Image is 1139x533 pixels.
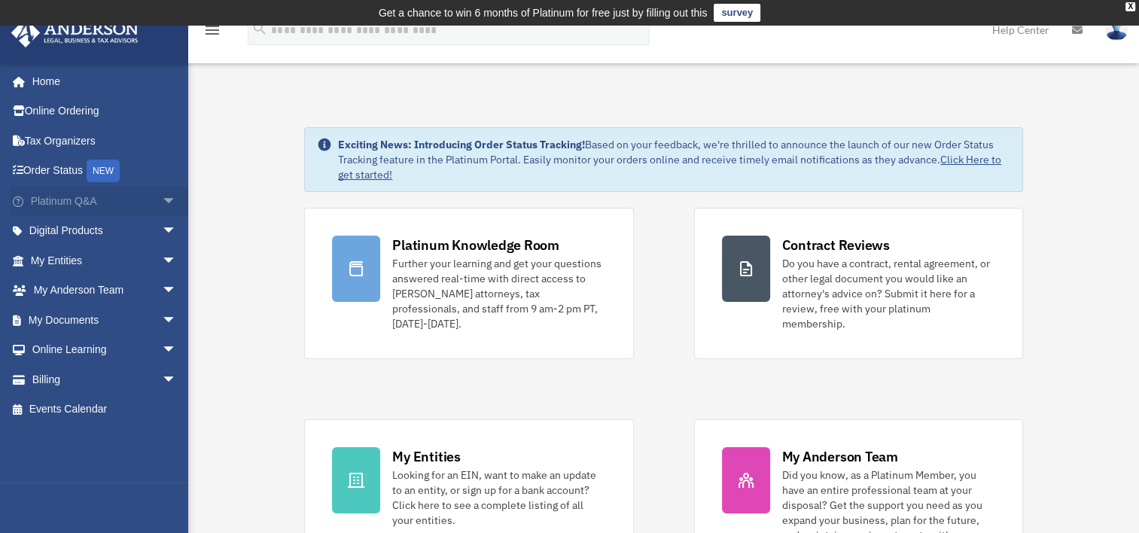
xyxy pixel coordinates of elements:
[338,153,1001,181] a: Click Here to get started!
[782,236,890,254] div: Contract Reviews
[7,18,143,47] img: Anderson Advisors Platinum Portal
[11,394,199,425] a: Events Calendar
[11,126,199,156] a: Tax Organizers
[162,364,192,395] span: arrow_drop_down
[162,245,192,276] span: arrow_drop_down
[782,447,898,466] div: My Anderson Team
[203,26,221,39] a: menu
[1125,2,1135,11] div: close
[162,216,192,247] span: arrow_drop_down
[304,208,633,359] a: Platinum Knowledge Room Further your learning and get your questions answered real-time with dire...
[338,137,1010,182] div: Based on your feedback, we're thrilled to announce the launch of our new Order Status Tracking fe...
[11,305,199,335] a: My Documentsarrow_drop_down
[11,96,199,126] a: Online Ordering
[162,276,192,306] span: arrow_drop_down
[11,66,192,96] a: Home
[338,138,585,151] strong: Exciting News: Introducing Order Status Tracking!
[714,4,760,22] a: survey
[251,20,268,37] i: search
[11,156,199,187] a: Order StatusNEW
[392,468,605,528] div: Looking for an EIN, want to make an update to an entity, or sign up for a bank account? Click her...
[203,21,221,39] i: menu
[162,335,192,366] span: arrow_drop_down
[782,256,995,331] div: Do you have a contract, rental agreement, or other legal document you would like an attorney's ad...
[162,305,192,336] span: arrow_drop_down
[162,186,192,217] span: arrow_drop_down
[87,160,120,182] div: NEW
[11,216,199,246] a: Digital Productsarrow_drop_down
[392,256,605,331] div: Further your learning and get your questions answered real-time with direct access to [PERSON_NAM...
[11,245,199,276] a: My Entitiesarrow_drop_down
[11,364,199,394] a: Billingarrow_drop_down
[11,186,199,216] a: Platinum Q&Aarrow_drop_down
[11,276,199,306] a: My Anderson Teamarrow_drop_down
[392,447,460,466] div: My Entities
[379,4,708,22] div: Get a chance to win 6 months of Platinum for free just by filling out this
[392,236,559,254] div: Platinum Knowledge Room
[11,335,199,365] a: Online Learningarrow_drop_down
[694,208,1023,359] a: Contract Reviews Do you have a contract, rental agreement, or other legal document you would like...
[1105,19,1128,41] img: User Pic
